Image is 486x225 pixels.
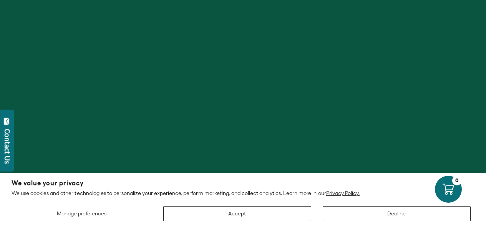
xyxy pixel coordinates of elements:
button: Manage preferences [12,206,152,221]
span: Manage preferences [57,210,106,217]
p: We use cookies and other technologies to personalize your experience, perform marketing, and coll... [12,190,474,197]
div: 0 [452,176,462,185]
button: Decline [323,206,471,221]
button: Accept [163,206,311,221]
h2: We value your privacy [12,180,474,187]
a: Privacy Policy. [326,190,360,196]
div: Contact Us [3,129,11,164]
